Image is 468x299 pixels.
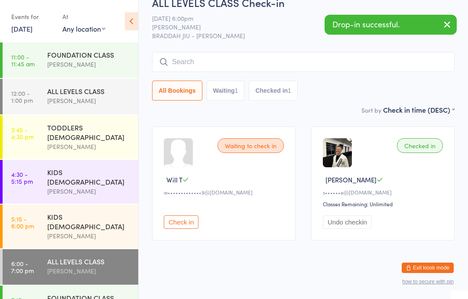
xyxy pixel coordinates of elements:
[62,24,105,33] div: Any location
[11,24,32,33] a: [DATE]
[152,23,441,31] span: [PERSON_NAME]
[383,105,455,114] div: Check in time (DESC)
[11,10,54,24] div: Events for
[3,249,138,285] a: 6:00 -7:00 pmALL LEVELS CLASS[PERSON_NAME]
[166,175,182,184] span: Will T
[62,10,105,24] div: At
[402,279,454,285] button: how to secure with pin
[164,215,198,229] button: Check in
[152,14,441,23] span: [DATE] 6:00pm
[218,138,284,153] div: Waiting to check in
[11,126,34,140] time: 3:45 - 4:30 pm
[11,215,34,229] time: 5:15 - 6:00 pm
[325,175,377,184] span: [PERSON_NAME]
[11,53,35,67] time: 11:00 - 11:45 am
[47,86,131,96] div: ALL LEVELS CLASS
[47,266,131,276] div: [PERSON_NAME]
[47,142,131,152] div: [PERSON_NAME]
[402,263,454,273] button: Exit kiosk mode
[323,138,352,167] img: image1718348402.png
[397,138,443,153] div: Checked in
[235,87,238,94] div: 1
[3,42,138,78] a: 11:00 -11:45 amFOUNDATION CLASS[PERSON_NAME]
[164,188,286,196] div: w•••••••••••••
[47,50,131,59] div: FOUNDATION CLASS
[3,115,138,159] a: 3:45 -4:30 pmTODDLERS [DEMOGRAPHIC_DATA][PERSON_NAME]
[47,186,131,196] div: [PERSON_NAME]
[47,212,131,231] div: KIDS [DEMOGRAPHIC_DATA]
[3,160,138,204] a: 4:30 -5:15 pmKIDS [DEMOGRAPHIC_DATA][PERSON_NAME]
[152,81,202,101] button: All Bookings
[47,231,131,241] div: [PERSON_NAME]
[323,188,445,196] div: s••••••
[249,81,298,101] button: Checked in1
[207,81,245,101] button: Waiting1
[11,90,33,104] time: 12:00 - 1:00 pm
[47,59,131,69] div: [PERSON_NAME]
[11,171,33,185] time: 4:30 - 5:15 pm
[47,123,131,142] div: TODDLERS [DEMOGRAPHIC_DATA]
[323,200,445,208] div: Classes Remaining: Unlimited
[47,257,131,266] div: ALL LEVELS CLASS
[47,96,131,106] div: [PERSON_NAME]
[11,260,34,274] time: 6:00 - 7:00 pm
[323,215,372,229] button: Undo checkin
[152,31,455,40] span: BRADDAH JIU - [PERSON_NAME]
[361,106,381,114] label: Sort by
[47,167,131,186] div: KIDS [DEMOGRAPHIC_DATA]
[152,52,455,72] input: Search
[3,79,138,114] a: 12:00 -1:00 pmALL LEVELS CLASS[PERSON_NAME]
[288,87,291,94] div: 1
[325,15,457,35] div: Drop-in successful.
[3,205,138,248] a: 5:15 -6:00 pmKIDS [DEMOGRAPHIC_DATA][PERSON_NAME]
